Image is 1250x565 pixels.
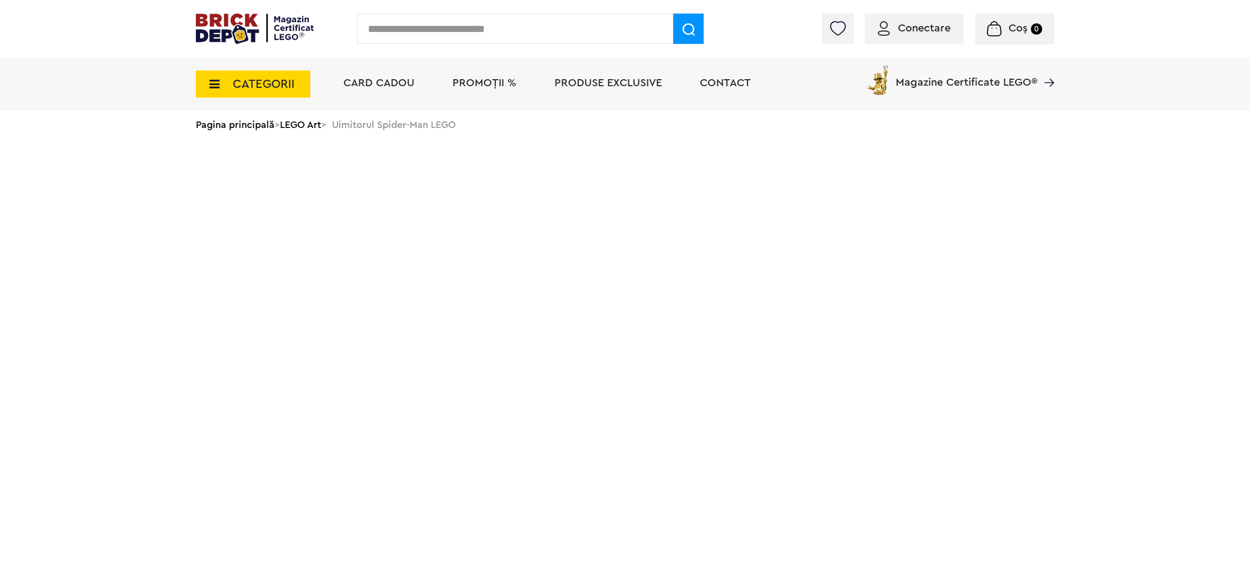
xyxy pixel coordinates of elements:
[233,78,295,90] span: CATEGORII
[1009,23,1028,34] span: Coș
[196,111,1054,139] div: > > Uimitorul Spider-Man LEGO
[452,78,516,88] a: PROMOȚII %
[554,78,662,88] a: Produse exclusive
[1037,63,1054,74] a: Magazine Certificate LEGO®
[280,120,321,130] a: LEGO Art
[878,23,951,34] a: Conectare
[898,23,951,34] span: Conectare
[896,63,1037,88] span: Magazine Certificate LEGO®
[196,120,275,130] a: Pagina principală
[700,78,751,88] a: Contact
[343,78,414,88] a: Card Cadou
[1031,23,1042,35] small: 0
